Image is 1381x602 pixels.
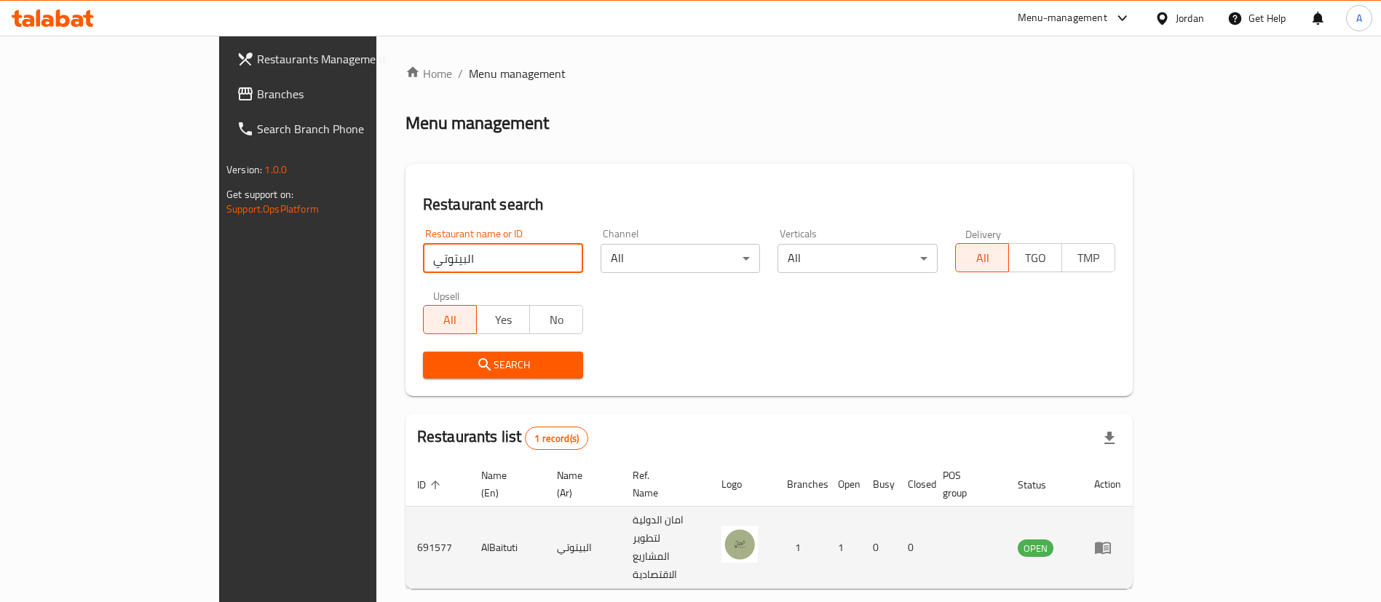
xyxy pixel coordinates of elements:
[896,462,931,507] th: Closed
[965,229,1002,239] label: Delivery
[405,65,1133,82] nav: breadcrumb
[955,243,1009,272] button: All
[225,76,450,111] a: Branches
[896,507,931,589] td: 0
[633,467,692,502] span: Ref. Name
[257,120,438,138] span: Search Branch Phone
[226,185,293,204] span: Get support on:
[225,41,450,76] a: Restaurants Management
[861,462,896,507] th: Busy
[226,199,319,218] a: Support.OpsPlatform
[430,309,471,330] span: All
[943,467,989,502] span: POS group
[826,507,861,589] td: 1
[962,247,1003,269] span: All
[470,507,545,589] td: AlBaituti
[476,305,530,334] button: Yes
[481,467,528,502] span: Name (En)
[1176,10,1204,26] div: Jordan
[405,462,1133,589] table: enhanced table
[536,309,577,330] span: No
[861,507,896,589] td: 0
[469,65,566,82] span: Menu management
[423,352,583,379] button: Search
[529,305,583,334] button: No
[557,467,604,502] span: Name (Ar)
[417,476,445,494] span: ID
[257,50,438,68] span: Restaurants Management
[721,526,758,563] img: AlBaituti
[1008,243,1062,272] button: TGO
[1061,243,1115,272] button: TMP
[423,194,1115,215] h2: Restaurant search
[417,426,588,450] h2: Restaurants list
[1015,247,1056,269] span: TGO
[433,290,460,301] label: Upsell
[545,507,621,589] td: البيتوتي
[1356,10,1362,26] span: A
[1018,9,1107,27] div: Menu-management
[423,305,477,334] button: All
[526,432,587,445] span: 1 record(s)
[775,507,826,589] td: 1
[225,111,450,146] a: Search Branch Phone
[525,427,588,450] div: Total records count
[483,309,524,330] span: Yes
[775,462,826,507] th: Branches
[777,244,938,273] div: All
[264,160,287,179] span: 1.0.0
[1018,540,1053,557] span: OPEN
[826,462,861,507] th: Open
[1068,247,1109,269] span: TMP
[405,111,549,135] h2: Menu management
[621,507,710,589] td: امان الدولیة لتطویر المشاریع الاقتصادیة
[1083,462,1133,507] th: Action
[423,244,583,273] input: Search for restaurant name or ID..
[710,462,775,507] th: Logo
[435,356,571,374] span: Search
[458,65,463,82] li: /
[1018,476,1065,494] span: Status
[226,160,262,179] span: Version:
[257,85,438,103] span: Branches
[601,244,761,273] div: All
[1092,421,1127,456] div: Export file
[1018,539,1053,557] div: OPEN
